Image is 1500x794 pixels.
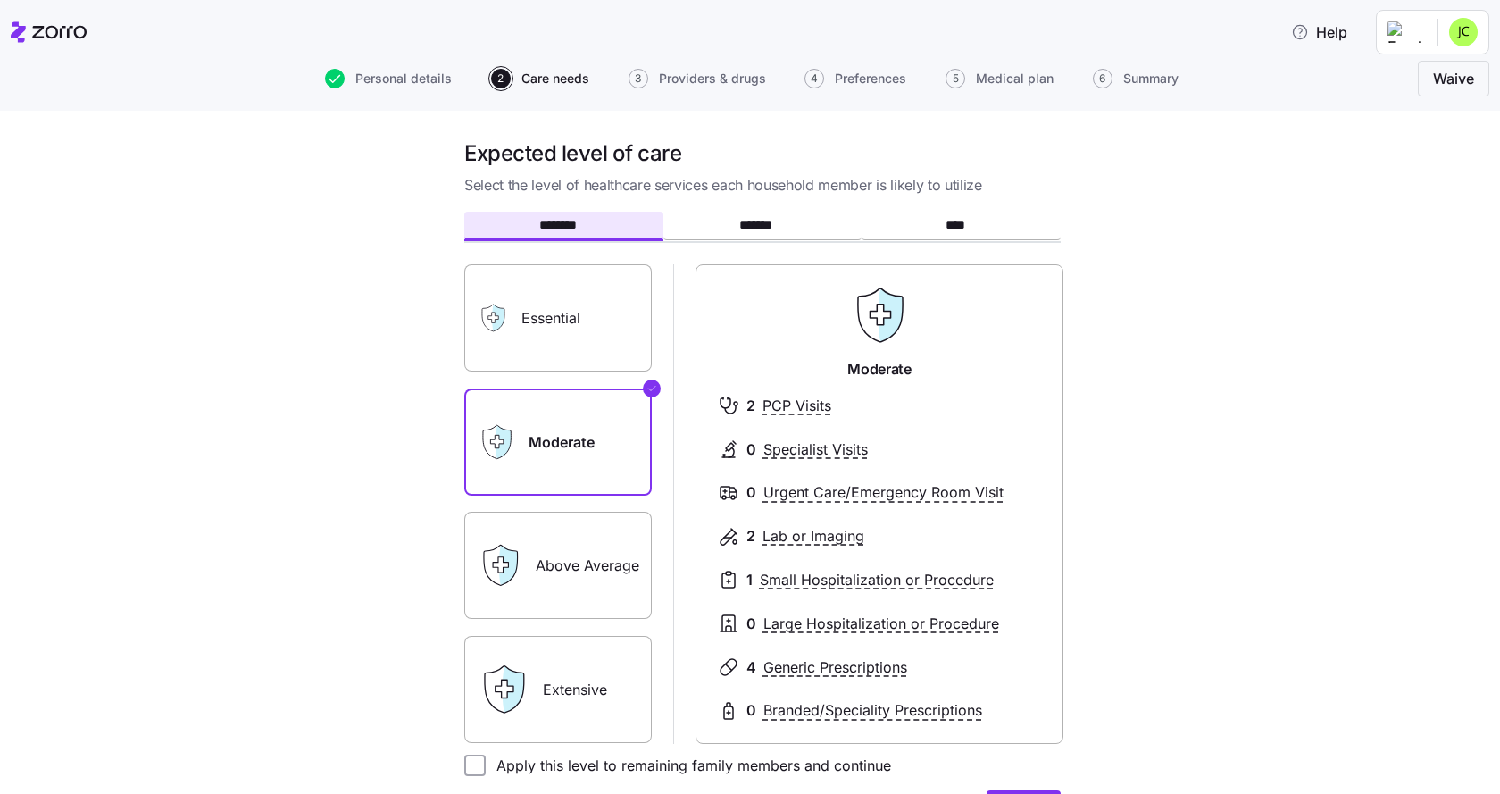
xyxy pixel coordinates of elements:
span: 1 [746,569,753,591]
span: 0 [746,439,756,461]
h1: Expected level of care [464,139,1061,167]
span: Branded/Speciality Prescriptions [763,699,982,722]
button: 6Summary [1093,69,1179,88]
button: Waive [1418,61,1489,96]
span: Specialist Visits [763,439,868,461]
button: Help [1277,14,1362,50]
label: Extensive [464,636,652,743]
span: 2 [746,525,755,547]
label: Apply this level to remaining family members and continue [486,755,891,776]
button: 3Providers & drugs [629,69,766,88]
span: Select the level of healthcare services each household member is likely to utilize [464,174,1061,196]
span: 4 [804,69,824,88]
span: 0 [746,481,756,504]
span: Generic Prescriptions [763,656,907,679]
span: Summary [1123,72,1179,85]
label: Essential [464,264,652,372]
span: Waive [1433,68,1474,89]
span: Personal details [355,72,452,85]
span: Moderate [847,358,911,380]
button: 2Care needs [491,69,589,88]
span: Urgent Care/Emergency Room Visit [763,481,1004,504]
img: 997d175fa4fa45c058fdb2c173345169 [1449,18,1478,46]
span: 2 [746,395,755,417]
span: 5 [946,69,965,88]
button: Personal details [325,69,452,88]
label: Above Average [464,512,652,619]
span: 2 [491,69,511,88]
span: PCP Visits [762,395,831,417]
a: 2Care needs [487,69,589,88]
span: 0 [746,613,756,635]
span: Help [1291,21,1347,43]
span: 3 [629,69,648,88]
span: Large Hospitalization or Procedure [763,613,999,635]
svg: Checkmark [646,378,657,399]
span: 6 [1093,69,1112,88]
span: Providers & drugs [659,72,766,85]
span: 4 [746,656,756,679]
span: Preferences [835,72,906,85]
span: Small Hospitalization or Procedure [760,569,994,591]
span: 0 [746,699,756,722]
span: Care needs [521,72,589,85]
button: 5Medical plan [946,69,1054,88]
label: Moderate [464,389,652,496]
button: 4Preferences [804,69,906,88]
span: Medical plan [976,72,1054,85]
span: Lab or Imaging [762,525,864,547]
a: Personal details [321,69,452,88]
img: Employer logo [1387,21,1423,43]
